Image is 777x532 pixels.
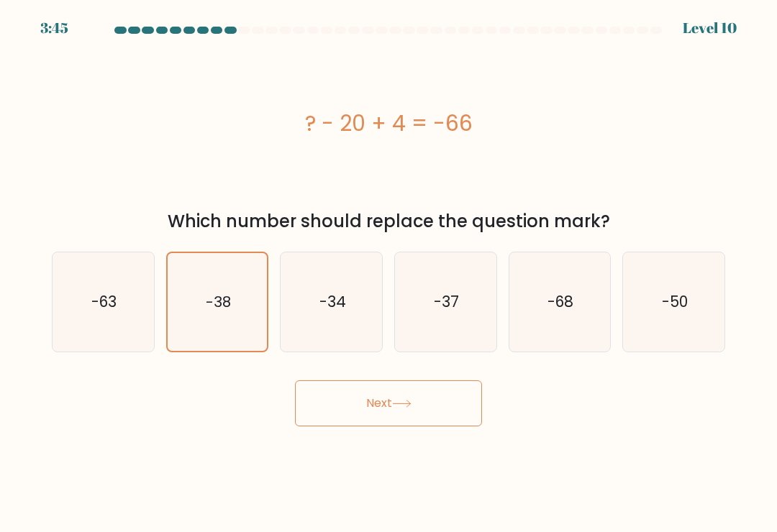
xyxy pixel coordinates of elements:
div: Which number should replace the question mark? [60,208,717,234]
div: ? - 20 + 4 = -66 [52,107,725,139]
text: -50 [662,291,688,312]
div: Level 10 [683,17,737,39]
button: Next [295,380,482,426]
text: -38 [206,292,231,312]
text: -34 [319,291,346,312]
text: -37 [434,291,459,312]
text: -68 [547,291,573,312]
div: 3:45 [40,17,68,39]
text: -63 [91,291,117,312]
